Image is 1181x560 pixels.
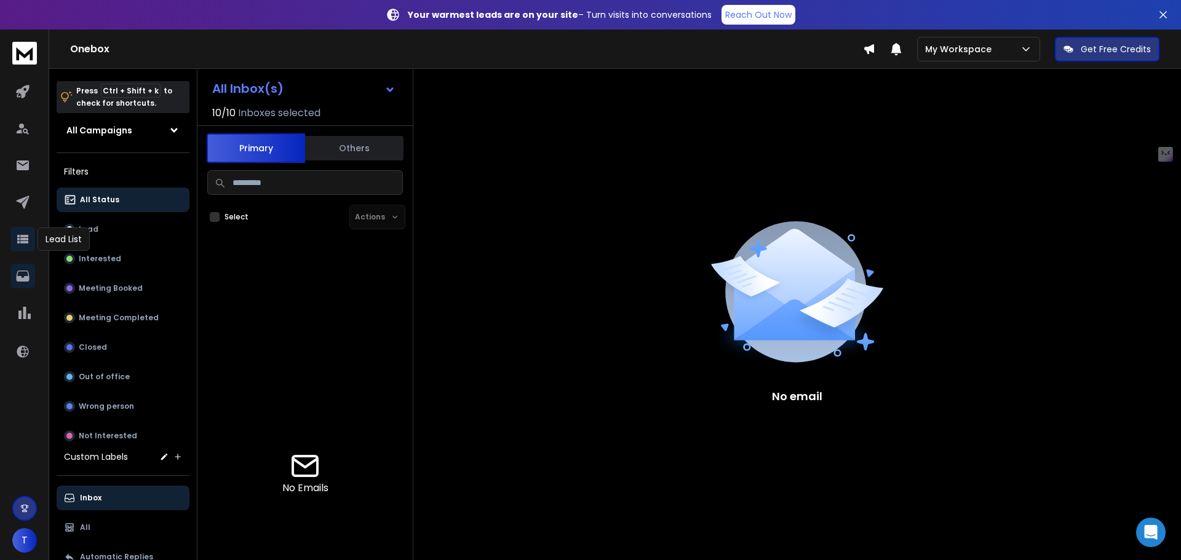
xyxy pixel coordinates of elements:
button: Not Interested [57,424,189,448]
p: My Workspace [925,43,996,55]
h3: Inboxes selected [238,106,320,120]
p: Meeting Completed [79,313,159,323]
p: Inbox [80,493,101,503]
h1: Onebox [70,42,863,57]
p: Press to check for shortcuts. [76,85,172,109]
button: Meeting Completed [57,306,189,330]
p: Get Free Credits [1081,43,1151,55]
button: T [12,528,37,553]
h1: All Campaigns [66,124,132,136]
p: Lead [79,224,98,234]
img: logo [12,42,37,65]
a: Reach Out Now [722,5,795,25]
button: Primary [207,133,305,163]
span: 10 / 10 [212,106,236,120]
button: Wrong person [57,394,189,419]
h1: All Inbox(s) [212,82,284,95]
button: Meeting Booked [57,276,189,301]
button: Others [305,135,404,162]
h3: Custom Labels [64,451,128,463]
div: Lead List [38,227,90,251]
button: Closed [57,335,189,360]
p: Not Interested [79,431,137,441]
p: – Turn visits into conversations [408,9,712,21]
button: Out of office [57,365,189,389]
button: All Inbox(s) [202,76,405,101]
p: Interested [79,254,121,264]
p: Wrong person [79,401,134,411]
button: Interested [57,246,189,271]
button: Lead [57,217,189,242]
button: All Campaigns [57,118,189,143]
button: All [57,515,189,540]
p: Out of office [79,372,130,382]
div: Open Intercom Messenger [1136,518,1166,547]
p: All [80,523,90,532]
p: No Emails [282,481,328,495]
button: Inbox [57,486,189,510]
p: Meeting Booked [79,283,143,293]
button: All Status [57,187,189,212]
button: Get Free Credits [1055,37,1159,61]
span: Ctrl + Shift + k [101,84,161,98]
label: Select [225,212,249,222]
p: Closed [79,342,107,352]
h3: Filters [57,163,189,180]
p: All Status [80,195,119,205]
p: No email [772,388,822,405]
p: Reach Out Now [725,9,792,21]
strong: Your warmest leads are on your site [408,9,578,21]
